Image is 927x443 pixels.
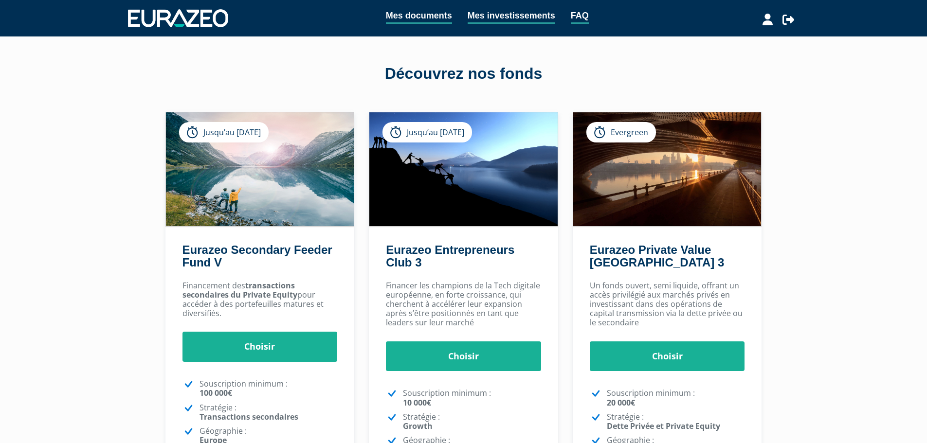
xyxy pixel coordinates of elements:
a: Eurazeo Private Value [GEOGRAPHIC_DATA] 3 [590,243,724,269]
strong: Transactions secondaires [200,411,298,422]
p: Souscription minimum : [200,379,338,398]
div: Jusqu’au [DATE] [382,122,472,142]
p: Stratégie : [200,403,338,422]
strong: 20 000€ [607,397,635,408]
img: Eurazeo Entrepreneurs Club 3 [369,112,558,226]
p: Stratégie : [403,412,541,431]
img: 1732889491-logotype_eurazeo_blanc_rvb.png [128,9,228,27]
p: Stratégie : [607,412,745,431]
p: Souscription minimum : [607,389,745,407]
strong: transactions secondaires du Private Equity [182,280,297,300]
a: Mes documents [386,9,452,24]
p: Financer les champions de la Tech digitale européenne, en forte croissance, qui cherchent à accél... [386,281,541,328]
a: Choisir [182,332,338,362]
p: Souscription minimum : [403,389,541,407]
div: Evergreen [586,122,656,142]
p: Financement des pour accéder à des portefeuilles matures et diversifiés. [182,281,338,319]
a: FAQ [571,9,589,24]
strong: Growth [403,421,433,431]
strong: Dette Privée et Private Equity [607,421,720,431]
a: Choisir [386,341,541,372]
strong: 10 000€ [403,397,431,408]
a: Choisir [590,341,745,372]
img: Eurazeo Private Value Europe 3 [573,112,762,226]
a: Eurazeo Entrepreneurs Club 3 [386,243,514,269]
a: Mes investissements [468,9,555,24]
a: Eurazeo Secondary Feeder Fund V [182,243,332,269]
strong: 100 000€ [200,388,232,398]
div: Jusqu’au [DATE] [179,122,269,142]
img: Eurazeo Secondary Feeder Fund V [166,112,354,226]
div: Découvrez nos fonds [186,63,741,85]
p: Un fonds ouvert, semi liquide, offrant un accès privilégié aux marchés privés en investissant dan... [590,281,745,328]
